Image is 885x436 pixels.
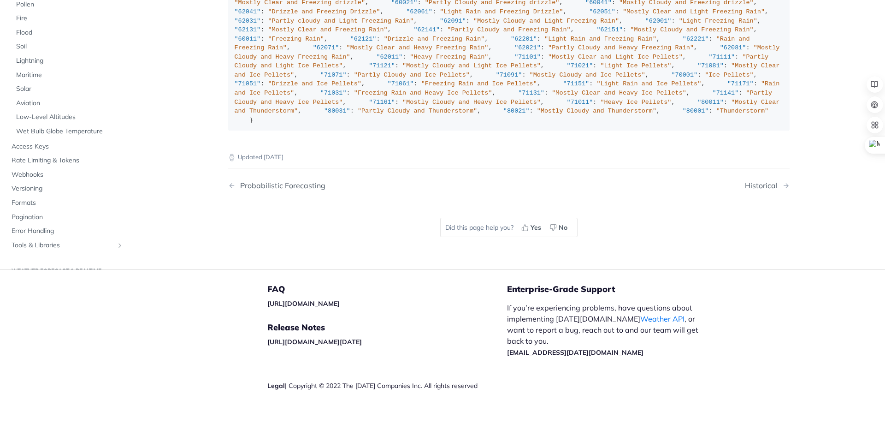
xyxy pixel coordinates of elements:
[421,80,537,87] span: "Freezing Rain and Ice Pellets"
[567,62,593,69] span: "71021"
[228,181,469,190] a: Previous Page: Probabilistic Forecasting
[268,8,380,15] span: "Drizzle and Freezing Drizzle"
[235,44,784,60] span: "Mostly Cloudy and Heavy Freezing Rain"
[12,142,124,151] span: Access Keys
[235,62,784,78] span: "Mostly Clear and Ice Pellets"
[320,90,347,96] span: "71031"
[496,72,522,78] span: "71091"
[507,302,708,358] p: If you’re experiencing problems, have questions about implementing [DATE][DOMAIN_NAME] , or want ...
[563,80,590,87] span: "71151"
[267,382,285,390] a: Legal
[671,72,697,78] span: "70001"
[12,170,124,179] span: Webhooks
[12,12,126,25] a: Fire
[447,26,570,33] span: "Partly Cloudy and Freezing Rain"
[640,314,684,323] a: Weather API
[268,36,324,42] span: "Freezing Rain"
[402,62,541,69] span: "Mostly Cloudy and Light Ice Pellets"
[235,36,261,42] span: "60011"
[12,198,124,208] span: Formats
[7,182,126,196] a: Versioning
[235,18,261,24] span: "62031"
[679,18,757,24] span: "Light Freezing Rain"
[267,299,340,308] a: [URL][DOMAIN_NAME]
[16,56,124,66] span: Lightning
[511,36,537,42] span: "62201"
[376,54,402,60] span: "62011"
[12,227,124,236] span: Error Handling
[413,26,440,33] span: "62141"
[440,8,563,15] span: "Light Rain and Freezing Drizzle"
[7,154,126,167] a: Rate Limiting & Tokens
[601,62,672,69] span: "Light Ice Pellets"
[623,8,765,15] span: "Mostly Clear and Light Freezing Rain"
[745,181,790,190] a: Next Page: Historical
[267,284,507,295] h5: FAQ
[518,90,544,96] span: "71131"
[7,239,126,252] a: Tools & LibrariesShow subpages for Tools & Libraries
[354,90,492,96] span: "Freezing Rain and Heavy Ice Pellets"
[697,62,724,69] span: "71081"
[354,72,470,78] span: "Partly Cloudy and Ice Pellets"
[630,26,753,33] span: "Mostly Cloudy and Freezing Rain"
[548,54,683,60] span: "Mostly Clear and Light Ice Pellets"
[12,82,126,96] a: Solar
[503,108,530,114] span: "80021"
[235,26,261,33] span: "62131"
[384,36,485,42] span: "Drizzle and Freezing Rain"
[601,99,672,106] span: "Heavy Ice Pellets"
[388,80,414,87] span: "71061"
[7,267,126,275] h2: Weather Forecast & realtime
[440,218,578,237] div: Did this page help you?
[514,54,541,60] span: "71101"
[347,44,489,51] span: "Mostly Clear and Heavy Freezing Rain"
[12,213,124,222] span: Pagination
[16,28,124,37] span: Flood
[267,322,507,333] h5: Release Notes
[645,18,672,24] span: "62001"
[369,62,395,69] span: "71121"
[531,223,541,233] span: Yes
[567,99,593,106] span: "71011"
[16,71,124,80] span: Maritime
[350,36,377,42] span: "62121"
[410,54,488,60] span: "Heavy Freezing Rain"
[402,99,541,106] span: "Mostly Cloudy and Heavy Ice Pellets"
[358,108,477,114] span: "Partly Cloudy and Thunderstorm"
[268,26,387,33] span: "Mostly Clear and Freezing Rain"
[537,108,656,114] span: "Mostly Cloudy and Thunderstorm"
[116,242,124,249] button: Show subpages for Tools & Libraries
[235,80,261,87] span: "71051"
[507,348,643,357] a: [EMAIL_ADDRESS][DATE][DOMAIN_NAME]
[530,72,645,78] span: "Mostly Cloudy and Ice Pellets"
[12,241,114,250] span: Tools & Libraries
[7,224,126,238] a: Error Handling
[548,44,694,51] span: "Partly Cloudy and Heavy Freezing Rain"
[518,221,546,234] button: Yes
[12,96,126,110] a: Aviation
[236,181,325,190] div: Probabilistic Forecasting
[720,44,746,51] span: "62081"
[683,108,709,114] span: "80001"
[12,54,126,68] a: Lightning
[228,153,790,162] p: Updated [DATE]
[228,172,790,199] nav: Pagination Controls
[589,8,615,15] span: "62051"
[268,80,361,87] span: "Drizzle and Ice Pellets"
[16,127,124,136] span: Wet Bulb Globe Temperature
[546,221,572,234] button: No
[552,90,686,96] span: "Mostly Clear and Heavy Ice Pellets"
[235,8,261,15] span: "62041"
[267,381,507,390] div: | Copyright © 2022 The [DATE] Companies Inc. All rights reserved
[559,223,567,233] span: No
[7,168,126,182] a: Webhooks
[16,14,124,23] span: Fire
[320,72,347,78] span: "71071"
[544,36,656,42] span: "Light Rain and Freezing Rain"
[12,68,126,82] a: Maritime
[406,8,432,15] span: "62061"
[727,80,754,87] span: "71171"
[514,44,541,51] span: "62021"
[267,338,362,346] a: [URL][DOMAIN_NAME][DATE]
[708,54,735,60] span: "71111"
